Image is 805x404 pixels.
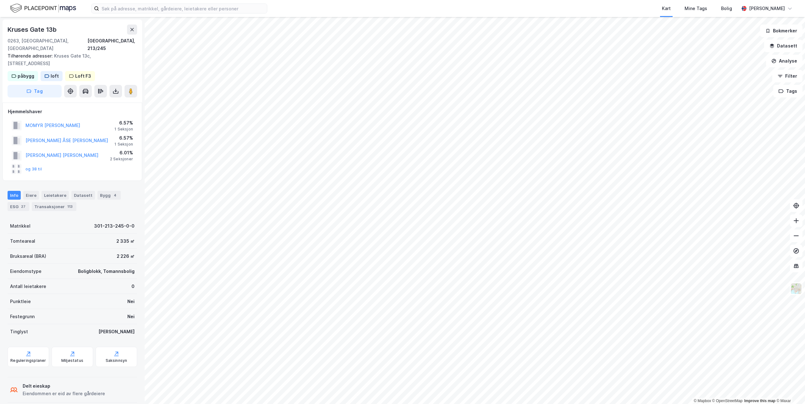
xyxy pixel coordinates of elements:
div: 301-213-245-0-0 [94,222,135,230]
div: 2 335 ㎡ [116,237,135,245]
div: 0 [131,283,135,290]
div: 2 226 ㎡ [117,252,135,260]
div: Leietakere [42,191,69,200]
button: Tags [773,85,802,97]
div: Loft F3 [75,72,91,80]
img: Z [790,283,802,295]
div: Transaksjoner [32,202,76,211]
div: Mine Tags [685,5,707,12]
div: Bruksareal (BRA) [10,252,46,260]
div: Kruses Gate 13b [8,25,58,35]
div: 4 [112,192,118,198]
div: Miljøstatus [61,358,83,363]
button: Datasett [764,40,802,52]
div: Kontrollprogram for chat [774,374,805,404]
div: Nei [127,313,135,320]
div: Info [8,191,21,200]
div: påbygg [18,72,34,80]
div: loft [51,72,59,80]
div: Eiendomstype [10,268,42,275]
div: 27 [20,203,27,210]
button: Tag [8,85,62,97]
div: 1 Seksjon [114,127,133,132]
div: Datasett [71,191,95,200]
div: Kruses Gate 13c, [STREET_ADDRESS] [8,52,132,67]
span: Tilhørende adresser: [8,53,54,58]
div: 6.01% [110,149,133,157]
div: Reguleringsplaner [10,358,46,363]
div: [GEOGRAPHIC_DATA], 213/245 [87,37,137,52]
div: Nei [127,298,135,305]
button: Bokmerker [760,25,802,37]
div: Boligblokk, Tomannsbolig [78,268,135,275]
div: 6.57% [114,134,133,142]
div: Bygg [97,191,121,200]
iframe: Chat Widget [774,374,805,404]
input: Søk på adresse, matrikkel, gårdeiere, leietakere eller personer [99,4,267,13]
img: logo.f888ab2527a4732fd821a326f86c7f29.svg [10,3,76,14]
a: OpenStreetMap [712,399,743,403]
div: [PERSON_NAME] [749,5,785,12]
div: Delt eieskap [23,382,105,390]
div: Antall leietakere [10,283,46,290]
div: Hjemmelshaver [8,108,137,115]
div: 6.57% [114,119,133,127]
div: Festegrunn [10,313,35,320]
div: 0263, [GEOGRAPHIC_DATA], [GEOGRAPHIC_DATA] [8,37,87,52]
div: Tinglyst [10,328,28,335]
button: Filter [772,70,802,82]
div: Saksinnsyn [106,358,127,363]
div: 1 Seksjon [114,142,133,147]
div: Tomteareal [10,237,35,245]
div: 2 Seksjoner [110,157,133,162]
div: [PERSON_NAME] [98,328,135,335]
div: 113 [66,203,74,210]
button: Analyse [766,55,802,67]
div: ESG [8,202,29,211]
div: Eiere [23,191,39,200]
div: Bolig [721,5,732,12]
div: Matrikkel [10,222,31,230]
div: Eiendommen er eid av flere gårdeiere [23,390,105,397]
a: Improve this map [744,399,775,403]
div: Kart [662,5,671,12]
div: Punktleie [10,298,31,305]
a: Mapbox [694,399,711,403]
